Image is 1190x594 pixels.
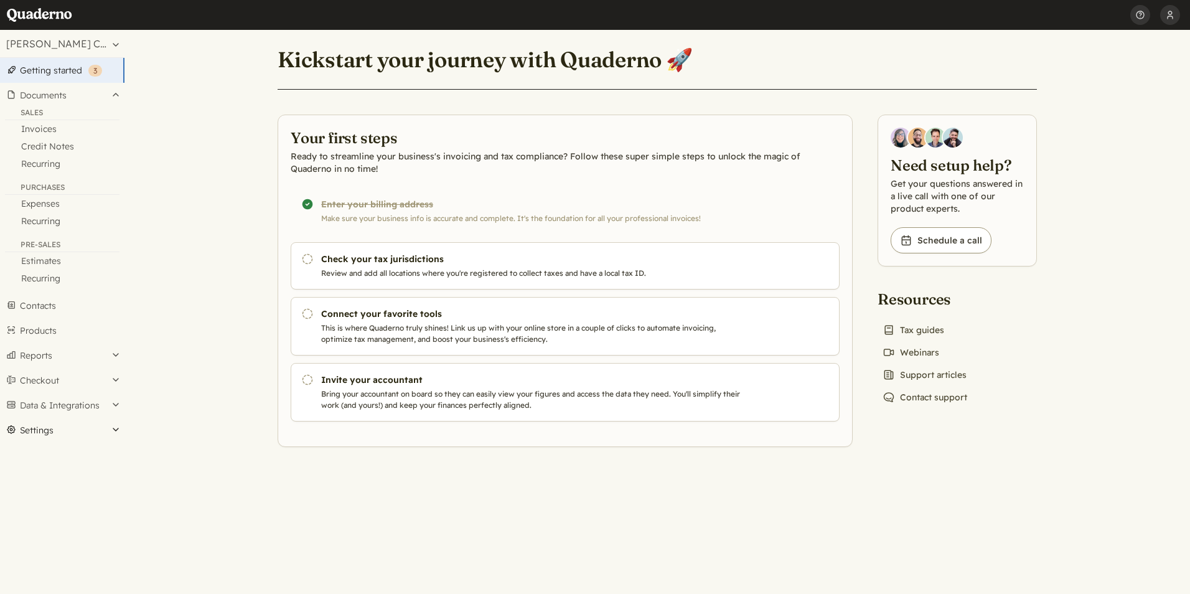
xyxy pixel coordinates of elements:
p: Ready to streamline your business's invoicing and tax compliance? Follow these super simple steps... [291,150,840,175]
img: Ivo Oltmans, Business Developer at Quaderno [925,128,945,148]
a: Schedule a call [891,227,991,253]
div: Pre-Sales [5,240,119,252]
h2: Your first steps [291,128,840,148]
a: Check your tax jurisdictions Review and add all locations where you're registered to collect taxe... [291,242,840,290]
h3: Invite your accountant [321,374,746,386]
h3: Check your tax jurisdictions [321,253,746,265]
div: Sales [5,108,119,120]
h2: Need setup help? [891,155,1024,175]
a: Contact support [878,389,972,406]
a: Webinars [878,344,944,361]
p: Review and add all locations where you're registered to collect taxes and have a local tax ID. [321,268,746,279]
p: This is where Quaderno truly shines! Link us up with your online store in a couple of clicks to a... [321,323,746,345]
a: Invite your accountant Bring your accountant on board so they can easily view your figures and ac... [291,363,840,422]
a: Support articles [878,366,972,384]
h3: Connect your favorite tools [321,308,746,320]
a: Connect your favorite tools This is where Quaderno truly shines! Link us up with your online stor... [291,297,840,356]
img: Javier Rubio, DevRel at Quaderno [943,128,963,148]
p: Bring your accountant on board so they can easily view your figures and access the data they need... [321,389,746,411]
img: Jairo Fumero, Account Executive at Quaderno [908,128,928,148]
h2: Resources [878,289,972,309]
div: Purchases [5,182,119,195]
a: Tax guides [878,321,949,339]
p: Get your questions answered in a live call with one of our product experts. [891,177,1024,215]
h1: Kickstart your journey with Quaderno 🚀 [278,46,693,73]
img: Diana Carrasco, Account Executive at Quaderno [891,128,911,148]
span: 3 [93,66,97,75]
